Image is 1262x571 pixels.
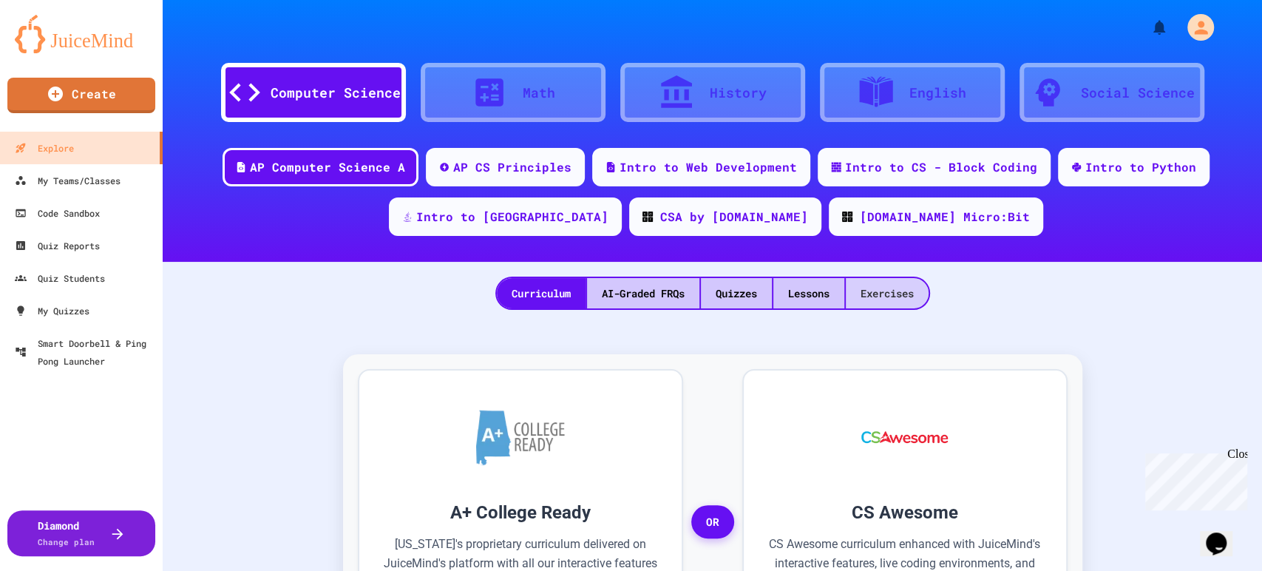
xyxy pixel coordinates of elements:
span: Change plan [38,536,95,547]
div: History [710,83,767,103]
img: CODE_logo_RGB.png [642,212,653,222]
div: Explore [15,139,74,157]
div: Intro to [GEOGRAPHIC_DATA] [416,208,608,226]
div: AI-Graded FRQs [587,278,699,308]
div: AP Computer Science A [250,158,405,176]
div: Diamond [38,518,95,549]
iframe: chat widget [1200,512,1247,556]
div: Math [523,83,555,103]
a: Create [7,78,155,113]
div: Social Science [1081,83,1195,103]
h3: A+ College Ready [381,499,659,526]
img: A+ College Ready [476,410,565,465]
div: Intro to Python [1085,158,1196,176]
div: Chat with us now!Close [6,6,102,94]
div: My Quizzes [15,302,89,320]
div: Intro to CS - Block Coding [845,158,1037,176]
button: DiamondChange plan [7,510,155,556]
div: English [909,83,966,103]
div: My Notifications [1123,15,1172,40]
img: CODE_logo_RGB.png [842,212,852,222]
iframe: chat widget [1139,447,1247,510]
div: Quiz Students [15,269,105,287]
div: [DOMAIN_NAME] Micro:Bit [860,208,1030,226]
div: Computer Science [271,83,401,103]
div: Curriculum [497,278,586,308]
div: Intro to Web Development [620,158,797,176]
h3: CS Awesome [766,499,1044,526]
span: OR [691,505,734,539]
div: Code Sandbox [15,204,100,222]
div: My Account [1172,10,1218,44]
div: Quizzes [701,278,772,308]
div: Smart Doorbell & Ping Pong Launcher [15,334,157,370]
div: AP CS Principles [453,158,571,176]
div: My Teams/Classes [15,172,121,189]
div: CSA by [DOMAIN_NAME] [660,208,808,226]
div: Quiz Reports [15,237,100,254]
img: CS Awesome [847,393,963,482]
div: Lessons [773,278,844,308]
img: logo-orange.svg [15,15,148,53]
div: Exercises [846,278,929,308]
